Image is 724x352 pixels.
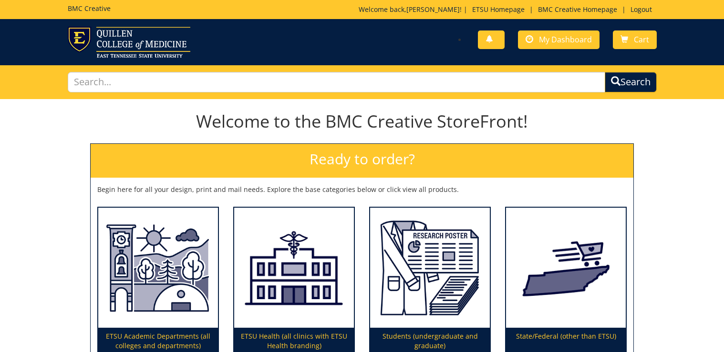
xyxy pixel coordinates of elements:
[518,30,600,49] a: My Dashboard
[98,208,218,328] img: ETSU Academic Departments (all colleges and departments)
[359,5,657,14] p: Welcome back, ! | | |
[68,5,111,12] h5: BMC Creative
[370,208,490,328] img: Students (undergraduate and graduate)
[68,27,190,58] img: ETSU logo
[605,72,657,92] button: Search
[539,34,592,45] span: My Dashboard
[506,208,626,328] img: State/Federal (other than ETSU)
[91,144,633,178] h2: Ready to order?
[90,112,634,131] h1: Welcome to the BMC Creative StoreFront!
[533,5,622,14] a: BMC Creative Homepage
[68,72,605,92] input: Search...
[467,5,529,14] a: ETSU Homepage
[234,208,354,328] img: ETSU Health (all clinics with ETSU Health branding)
[406,5,460,14] a: [PERSON_NAME]
[634,34,649,45] span: Cart
[626,5,657,14] a: Logout
[97,185,627,194] p: Begin here for all your design, print and mail needs. Explore the base categories below or click ...
[613,30,657,49] a: Cart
